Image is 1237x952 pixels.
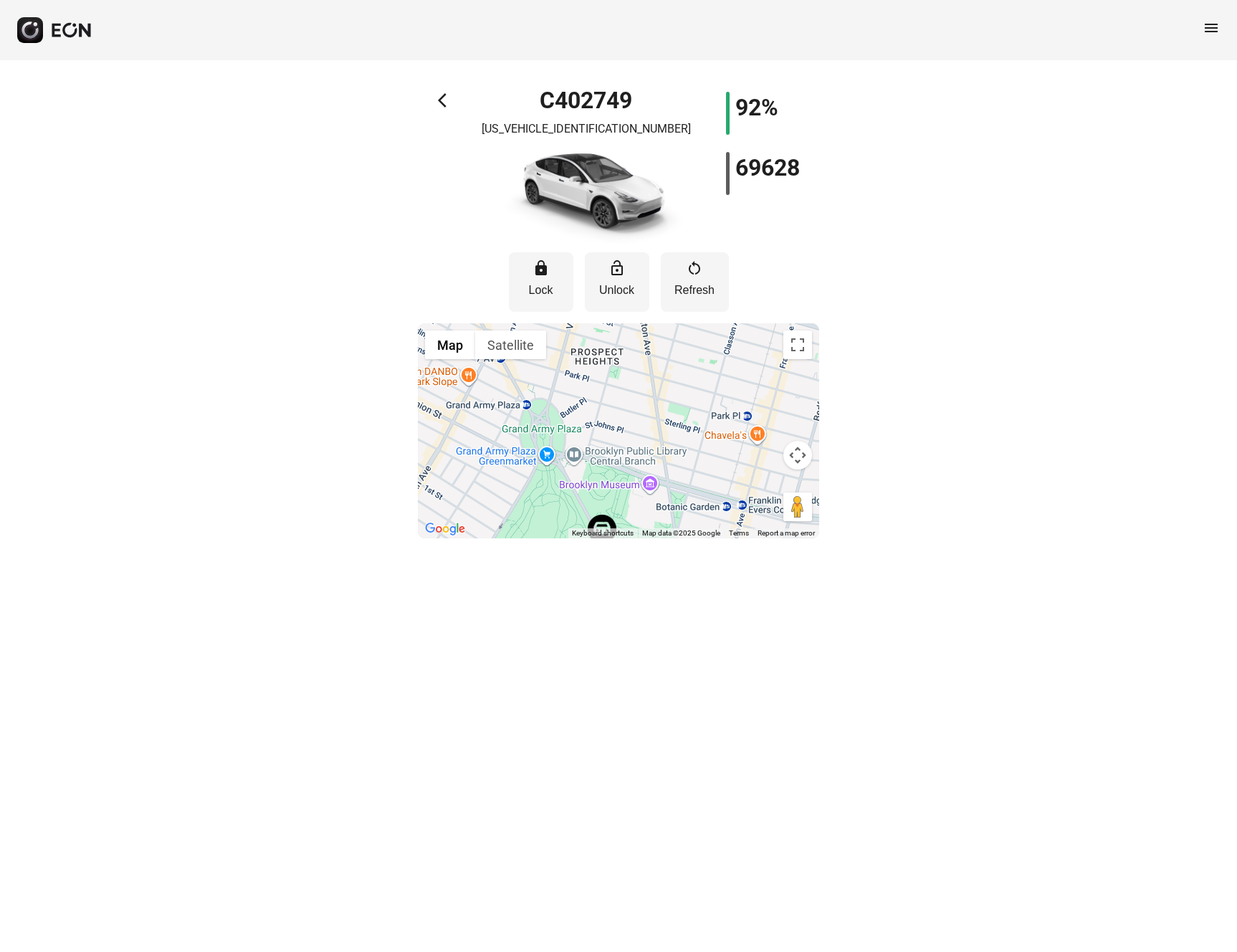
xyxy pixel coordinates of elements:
[421,520,469,538] img: Google
[572,528,634,538] button: Keyboard shortcuts
[486,143,687,244] img: car
[668,282,722,299] p: Refresh
[686,260,703,277] span: restart_alt
[783,441,812,470] button: Map camera controls
[783,330,812,359] button: Toggle fullscreen view
[425,330,475,359] button: Show street map
[729,529,749,537] a: Terms
[735,99,778,116] h1: 92%
[783,492,812,521] button: Drag Pegman onto the map to open Street View
[585,252,649,312] button: Unlock
[438,92,455,109] span: arrow_back_ios
[642,529,720,537] span: Map data ©2025 Google
[758,529,815,537] a: Report a map error
[1203,19,1220,37] span: menu
[608,260,626,277] span: lock_open
[532,260,550,277] span: lock
[516,282,566,299] p: Lock
[735,159,800,176] h1: 69628
[482,120,691,138] p: [US_VEHICLE_IDENTIFICATION_NUMBER]
[421,520,469,538] a: Open this area in Google Maps (opens a new window)
[475,330,546,359] button: Show satellite imagery
[509,252,573,312] button: Lock
[592,282,642,299] p: Unlock
[661,252,729,312] button: Refresh
[540,92,632,109] h1: C402749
